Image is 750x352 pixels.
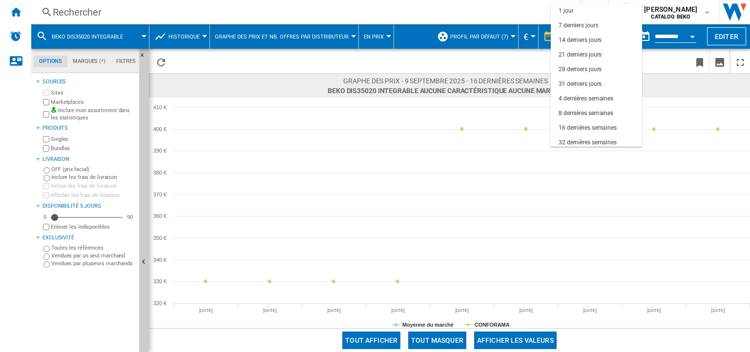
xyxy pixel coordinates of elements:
div: 16 dernières semaines [559,124,617,132]
div: 14 derniers jours [559,36,602,44]
div: 32 dernières semaines [559,138,617,147]
div: 31 derniers jours [559,80,602,88]
div: 4 dernières semaines [559,95,613,103]
div: 8 dernières semaines [559,109,613,117]
div: 7 derniers jours [559,21,598,30]
div: 1 jour [559,7,573,15]
div: 28 derniers jours [559,65,602,74]
div: 21 derniers jours [559,51,602,59]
